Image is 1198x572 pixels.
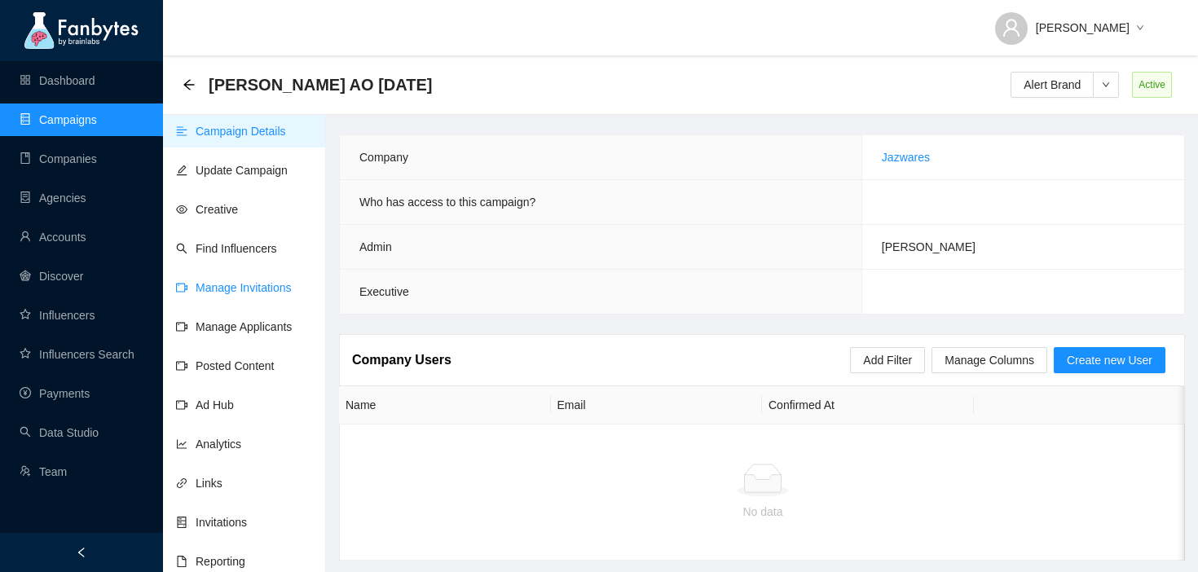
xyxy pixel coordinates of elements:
[863,351,912,369] span: Add Filter
[20,270,83,283] a: radar-chartDiscover
[1132,72,1172,98] span: Active
[176,242,277,255] a: searchFind Influencers
[762,386,974,425] th: Confirmed At
[353,503,1173,521] div: No data
[176,555,245,568] a: fileReporting
[982,8,1157,34] button: [PERSON_NAME]down
[183,78,196,91] span: arrow-left
[20,231,86,244] a: userAccounts
[20,309,95,322] a: starInfluencers
[176,125,286,138] a: align-leftCampaign Details
[359,196,535,209] span: Who has access to this campaign?
[339,386,551,425] th: Name
[1036,19,1130,37] span: [PERSON_NAME]
[176,281,292,294] a: video-cameraManage Invitations
[1093,72,1119,98] button: down
[1136,24,1144,33] span: down
[945,351,1034,369] span: Manage Columns
[76,547,87,558] span: left
[551,386,763,425] th: Email
[176,477,222,490] a: linkLinks
[1011,72,1094,98] button: Alert Brand
[359,151,408,164] span: Company
[176,359,275,372] a: video-cameraPosted Content
[176,203,238,216] a: eyeCreative
[882,240,976,253] span: [PERSON_NAME]
[359,285,409,298] span: Executive
[20,191,86,205] a: containerAgencies
[1002,18,1021,37] span: user
[176,516,247,529] a: hddInvitations
[183,78,196,92] div: Back
[1067,351,1152,369] span: Create new User
[932,347,1047,373] button: Manage Columns
[20,426,99,439] a: searchData Studio
[20,74,95,87] a: appstoreDashboard
[176,398,234,411] a: video-cameraAd Hub
[20,152,97,165] a: bookCompanies
[176,320,292,333] a: video-cameraManage Applicants
[209,72,432,98] span: Squishmallows AO June 2025
[176,164,288,177] a: editUpdate Campaign
[850,347,925,373] button: Add Filter
[176,438,241,451] a: line-chartAnalytics
[1094,81,1118,89] span: down
[20,348,134,361] a: starInfluencers Search
[20,387,90,400] a: pay-circlePayments
[1054,347,1165,373] button: Create new User
[20,113,97,126] a: databaseCampaigns
[1024,76,1081,94] span: Alert Brand
[882,151,930,164] a: Jazwares
[20,465,67,478] a: usergroup-addTeam
[352,350,451,370] article: Company Users
[359,240,392,253] span: Admin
